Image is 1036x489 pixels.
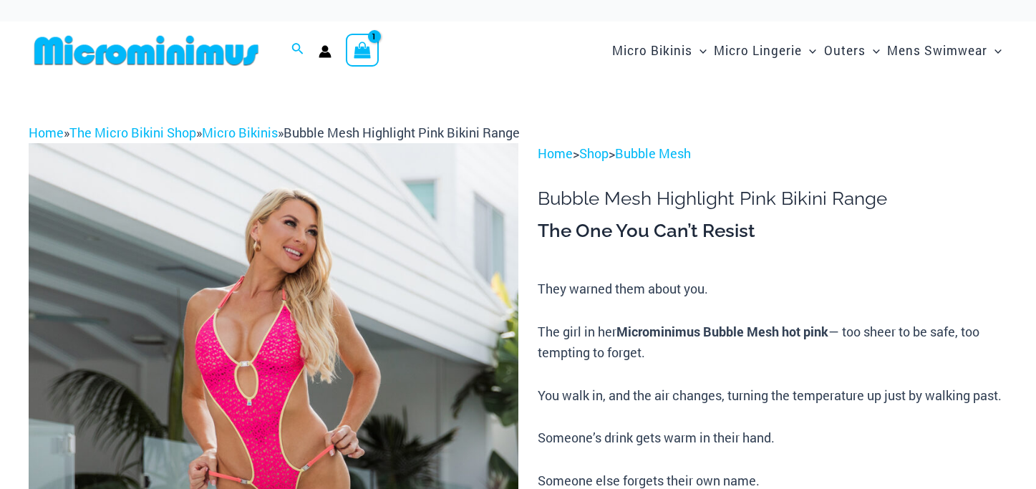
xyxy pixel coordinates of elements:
a: Home [29,124,64,141]
span: Menu Toggle [866,32,880,69]
a: Mens SwimwearMenu ToggleMenu Toggle [883,29,1005,72]
a: Micro BikinisMenu ToggleMenu Toggle [609,29,710,72]
a: Home [538,145,573,162]
span: Menu Toggle [987,32,1002,69]
b: Microminimus Bubble Mesh hot pink [616,323,828,340]
a: Micro Bikinis [202,124,278,141]
span: » » » [29,124,520,141]
img: MM SHOP LOGO FLAT [29,34,264,67]
a: Search icon link [291,41,304,59]
a: Shop [579,145,609,162]
nav: Site Navigation [606,26,1007,74]
span: Outers [824,32,866,69]
span: Mens Swimwear [887,32,987,69]
span: Bubble Mesh Highlight Pink Bikini Range [284,124,520,141]
a: The Micro Bikini Shop [69,124,196,141]
a: Account icon link [319,45,331,58]
p: > > [538,143,1007,165]
h3: The One You Can’t Resist [538,219,1007,243]
a: View Shopping Cart, 1 items [346,34,379,67]
h1: Bubble Mesh Highlight Pink Bikini Range [538,188,1007,210]
span: Micro Bikinis [612,32,692,69]
span: Micro Lingerie [714,32,802,69]
a: OutersMenu ToggleMenu Toggle [820,29,883,72]
span: Menu Toggle [802,32,816,69]
a: Micro LingerieMenu ToggleMenu Toggle [710,29,820,72]
a: Bubble Mesh [615,145,691,162]
span: Menu Toggle [692,32,707,69]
